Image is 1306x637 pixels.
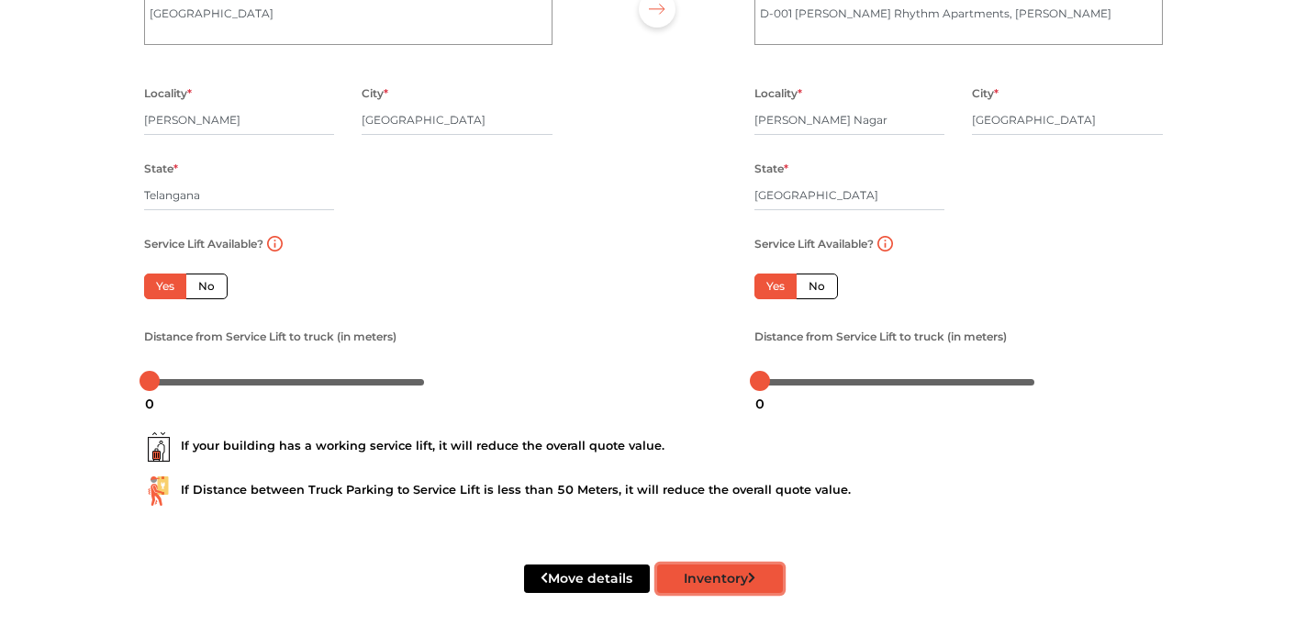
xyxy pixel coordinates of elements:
label: Locality [754,82,802,106]
label: Yes [754,274,797,299]
div: If your building has a working service lift, it will reduce the overall quote value. [144,432,1163,462]
img: ... [144,432,173,462]
label: City [972,82,999,106]
label: City [362,82,388,106]
div: If Distance between Truck Parking to Service Lift is less than 50 Meters, it will reduce the over... [144,476,1163,506]
button: Move details [524,564,650,593]
label: State [754,157,788,181]
label: Distance from Service Lift to truck (in meters) [754,325,1007,349]
label: State [144,157,178,181]
label: Service Lift Available? [754,232,874,256]
label: No [185,274,228,299]
label: Distance from Service Lift to truck (in meters) [144,325,396,349]
label: Service Lift Available? [144,232,263,256]
button: Inventory [657,564,783,593]
div: 0 [748,388,772,419]
img: ... [144,476,173,506]
div: 0 [138,388,162,419]
label: Locality [144,82,192,106]
label: Yes [144,274,186,299]
label: No [796,274,838,299]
